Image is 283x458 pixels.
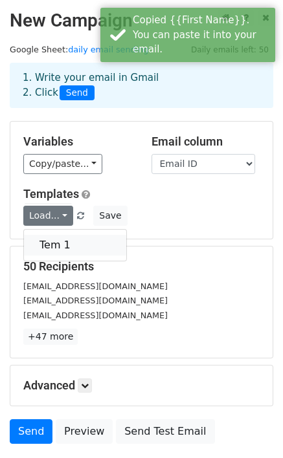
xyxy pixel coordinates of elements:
small: [EMAIL_ADDRESS][DOMAIN_NAME] [23,296,168,305]
h5: Variables [23,135,132,149]
small: Google Sheet: [10,45,148,54]
div: Copied {{First Name}}. You can paste it into your email. [133,13,270,57]
h5: Email column [152,135,260,149]
a: Preview [56,419,113,444]
small: [EMAIL_ADDRESS][DOMAIN_NAME] [23,311,168,320]
button: Save [93,206,127,226]
a: Send Test Email [116,419,214,444]
a: Copy/paste... [23,154,102,174]
iframe: Chat Widget [218,396,283,458]
h5: 50 Recipients [23,259,260,274]
a: +47 more [23,329,78,345]
a: daily email sending [68,45,148,54]
a: Send [10,419,52,444]
span: Send [60,85,95,101]
h5: Advanced [23,378,260,393]
a: Templates [23,187,79,201]
small: [EMAIL_ADDRESS][DOMAIN_NAME] [23,281,168,291]
a: Load... [23,206,73,226]
a: Tem 1 [24,235,126,256]
div: 1. Write your email in Gmail 2. Click [13,71,270,100]
h2: New Campaign [10,10,273,32]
